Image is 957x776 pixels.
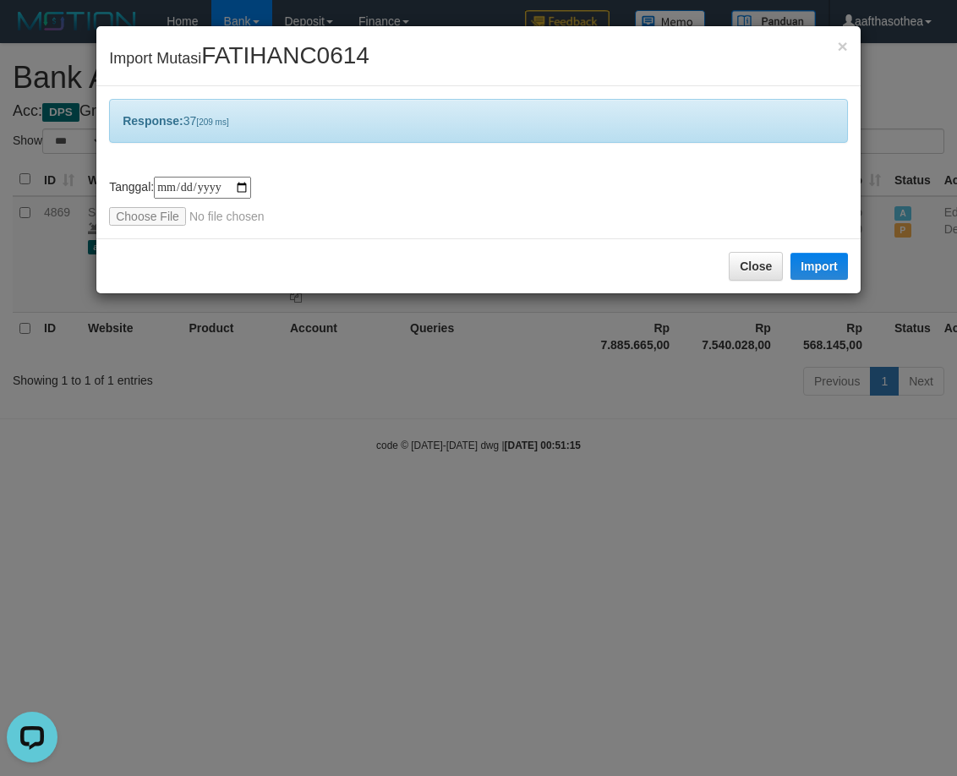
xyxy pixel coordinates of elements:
span: [209 ms] [196,117,228,127]
div: Tanggal: [109,177,848,226]
span: FATIHANC0614 [201,42,369,68]
span: Import Mutasi [109,50,369,67]
button: Close [838,37,848,55]
span: × [838,36,848,56]
button: Open LiveChat chat widget [7,7,57,57]
button: Import [790,253,848,280]
div: 37 [109,99,848,143]
button: Close [729,252,783,281]
b: Response: [123,114,183,128]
